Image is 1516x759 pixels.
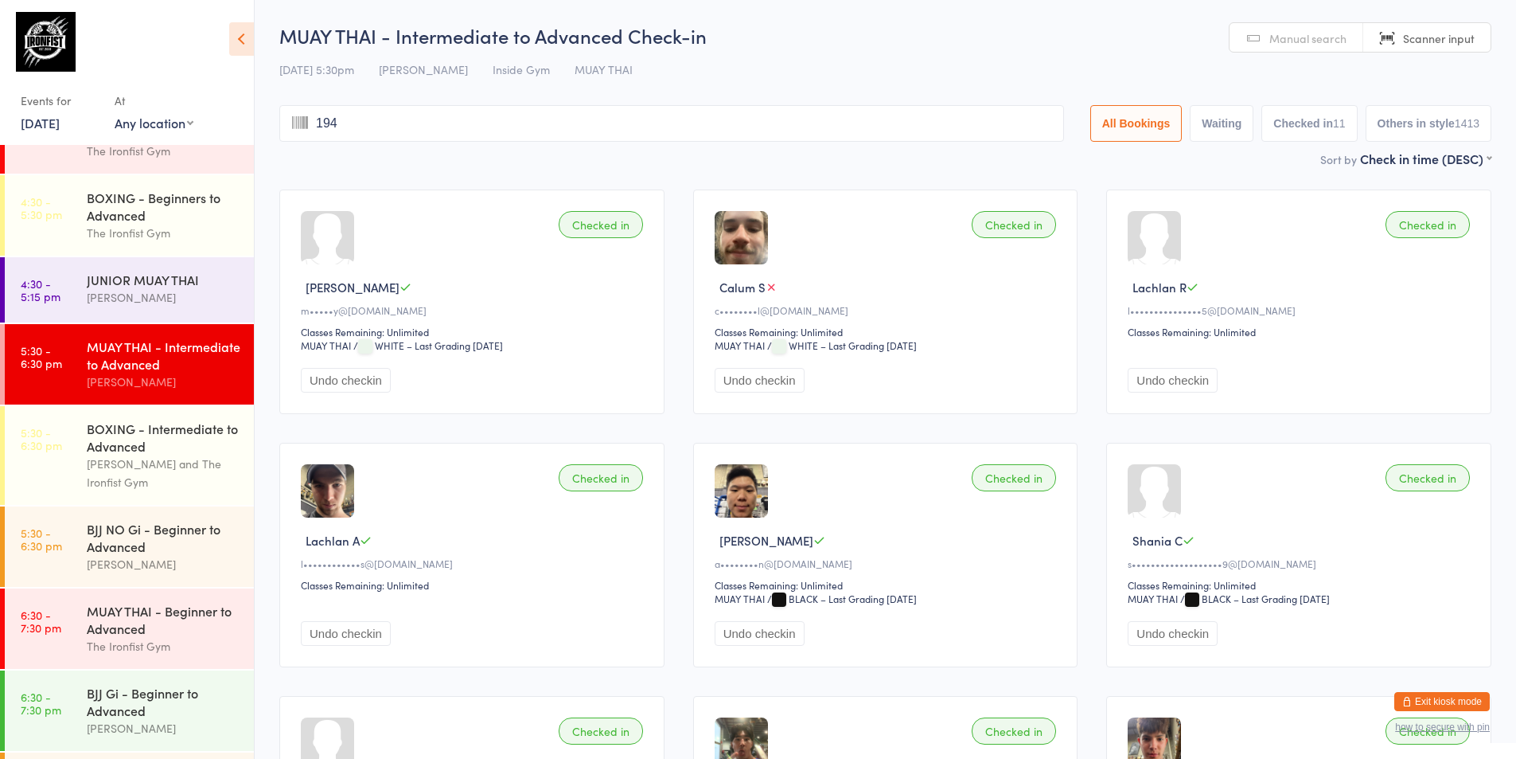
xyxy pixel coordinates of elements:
[575,61,633,77] span: MUAY THAI
[559,211,643,238] div: Checked in
[1190,105,1253,142] button: Waiting
[1385,718,1470,745] div: Checked in
[115,114,193,131] div: Any location
[87,288,240,307] div: [PERSON_NAME]
[972,718,1056,745] div: Checked in
[5,671,254,751] a: 6:30 -7:30 pmBJJ Gi - Beginner to Advanced[PERSON_NAME]
[719,532,813,549] span: [PERSON_NAME]
[5,507,254,587] a: 5:30 -6:30 pmBJJ NO Gi - Beginner to Advanced[PERSON_NAME]
[1395,722,1490,733] button: how to secure with pin
[1132,532,1183,549] span: Shania C
[21,277,60,303] time: 4:30 - 5:15 pm
[301,578,648,592] div: Classes Remaining: Unlimited
[87,637,240,655] div: The Ironfist Gym
[1320,151,1357,167] label: Sort by
[715,211,768,264] img: image1690969181.png
[1455,117,1479,130] div: 1413
[87,271,240,288] div: JUNIOR MUAY THAI
[715,592,765,605] div: MUAY THAI
[301,368,391,393] button: Undo checkin
[279,105,1064,142] input: Search
[5,589,254,669] a: 6:30 -7:30 pmMUAY THAI - Beginner to AdvancedThe Ironfist Gym
[1385,464,1470,491] div: Checked in
[972,464,1056,491] div: Checked in
[21,526,62,552] time: 5:30 - 6:30 pm
[87,338,240,373] div: MUAY THAI - Intermediate to Advanced
[715,557,1062,570] div: a••••••••n@[DOMAIN_NAME]
[87,142,240,160] div: The Ironfist Gym
[87,373,240,391] div: [PERSON_NAME]
[1128,557,1475,570] div: s•••••••••••••••••••9@[DOMAIN_NAME]
[115,88,193,114] div: At
[5,406,254,505] a: 5:30 -6:30 pmBOXING - Intermediate to Advanced[PERSON_NAME] and The Ironfist Gym
[301,325,648,338] div: Classes Remaining: Unlimited
[1128,592,1178,605] div: MUAY THAI
[87,719,240,737] div: [PERSON_NAME]
[301,464,354,518] img: image1692596323.png
[87,189,240,224] div: BOXING - Beginners to Advanced
[1385,211,1470,238] div: Checked in
[715,464,768,518] img: image1711315831.png
[1366,105,1491,142] button: Others in style1413
[1128,303,1475,317] div: l•••••••••••••••5@[DOMAIN_NAME]
[5,175,254,256] a: 4:30 -5:30 pmBOXING - Beginners to AdvancedThe Ironfist Gym
[1333,117,1346,130] div: 11
[1132,279,1187,295] span: Lachlan R
[719,279,766,295] span: Calum S
[1128,325,1475,338] div: Classes Remaining: Unlimited
[87,420,240,455] div: BOXING - Intermediate to Advanced
[21,608,61,634] time: 6:30 - 7:30 pm
[715,303,1062,317] div: c••••••••l@[DOMAIN_NAME]
[715,325,1062,338] div: Classes Remaining: Unlimited
[5,324,254,405] a: 5:30 -6:30 pmMUAY THAI - Intermediate to Advanced[PERSON_NAME]
[279,61,354,77] span: [DATE] 5:30pm
[87,520,240,555] div: BJJ NO Gi - Beginner to Advanced
[353,338,503,352] span: / WHITE – Last Grading [DATE]
[715,578,1062,592] div: Classes Remaining: Unlimited
[306,279,399,295] span: [PERSON_NAME]
[1360,150,1491,167] div: Check in time (DESC)
[379,61,468,77] span: [PERSON_NAME]
[21,426,62,452] time: 5:30 - 6:30 pm
[87,555,240,573] div: [PERSON_NAME]
[16,12,76,72] img: The Ironfist Gym
[559,464,643,491] div: Checked in
[301,303,648,317] div: m•••••y@[DOMAIN_NAME]
[301,557,648,570] div: l••••••••••••s@[DOMAIN_NAME]
[87,455,240,491] div: [PERSON_NAME] and The Ironfist Gym
[21,344,62,370] time: 5:30 - 6:30 pm
[715,338,765,352] div: MUAY THAI
[1261,105,1357,142] button: Checked in11
[1269,30,1346,46] span: Manual search
[87,224,240,242] div: The Ironfist Gym
[1180,592,1330,605] span: / BLACK – Last Grading [DATE]
[301,338,351,352] div: MUAY THAI
[767,338,917,352] span: / WHITE – Last Grading [DATE]
[1128,368,1218,393] button: Undo checkin
[1128,578,1475,592] div: Classes Remaining: Unlimited
[1090,105,1183,142] button: All Bookings
[715,368,805,393] button: Undo checkin
[87,684,240,719] div: BJJ Gi - Beginner to Advanced
[21,195,62,221] time: 4:30 - 5:30 pm
[1394,692,1490,711] button: Exit kiosk mode
[279,22,1491,49] h2: MUAY THAI - Intermediate to Advanced Check-in
[21,114,60,131] a: [DATE]
[21,88,99,114] div: Events for
[87,602,240,637] div: MUAY THAI - Beginner to Advanced
[5,257,254,323] a: 4:30 -5:15 pmJUNIOR MUAY THAI[PERSON_NAME]
[21,691,61,716] time: 6:30 - 7:30 pm
[559,718,643,745] div: Checked in
[972,211,1056,238] div: Checked in
[767,592,917,605] span: / BLACK – Last Grading [DATE]
[306,532,360,549] span: Lachlan A
[1128,621,1218,646] button: Undo checkin
[301,621,391,646] button: Undo checkin
[493,61,550,77] span: Inside Gym
[715,621,805,646] button: Undo checkin
[1403,30,1475,46] span: Scanner input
